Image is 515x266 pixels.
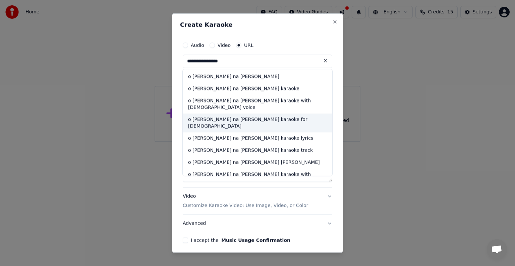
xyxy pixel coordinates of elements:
[183,132,332,144] div: o [PERSON_NAME] na [PERSON_NAME] karaoke lyrics
[183,202,308,209] p: Customize Karaoke Video: Use Image, Video, or Color
[183,188,332,214] button: VideoCustomize Karaoke Video: Use Image, Video, or Color
[183,95,332,114] div: o [PERSON_NAME] na [PERSON_NAME] karaoke with [DEMOGRAPHIC_DATA] voice
[183,156,332,169] div: o [PERSON_NAME] na [PERSON_NAME] [PERSON_NAME]
[244,43,253,48] label: URL
[183,144,332,156] div: o [PERSON_NAME] na [PERSON_NAME] karaoke track
[183,193,308,209] div: Video
[183,169,332,187] div: o [PERSON_NAME] na [PERSON_NAME] karaoke with [DEMOGRAPHIC_DATA]
[183,83,332,95] div: o [PERSON_NAME] na [PERSON_NAME] karaoke
[221,238,290,243] button: I accept the
[183,114,332,132] div: o [PERSON_NAME] na [PERSON_NAME] karaoke for [DEMOGRAPHIC_DATA]
[180,22,335,28] h2: Create Karaoke
[183,215,332,232] button: Advanced
[191,43,204,48] label: Audio
[183,71,332,83] div: o [PERSON_NAME] na [PERSON_NAME]
[191,238,290,243] label: I accept the
[218,43,231,48] label: Video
